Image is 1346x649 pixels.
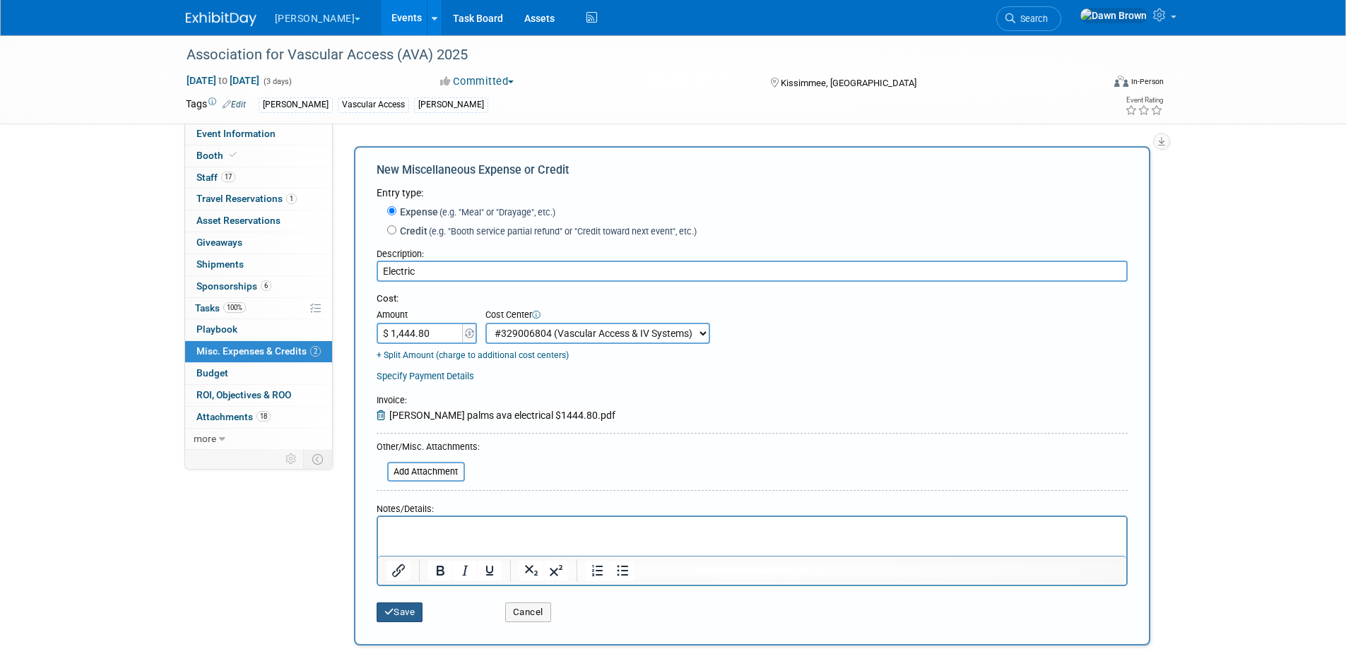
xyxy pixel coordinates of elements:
[519,561,543,580] button: Subscript
[221,172,235,182] span: 17
[196,280,271,292] span: Sponsorships
[186,97,246,113] td: Tags
[196,172,235,183] span: Staff
[196,345,321,357] span: Misc. Expenses & Credits
[185,254,332,275] a: Shipments
[185,145,332,167] a: Booth
[377,242,1128,261] div: Description:
[196,128,276,139] span: Event Information
[781,78,916,88] span: Kissimmee, [GEOGRAPHIC_DATA]
[586,561,610,580] button: Numbered list
[185,189,332,210] a: Travel Reservations1
[377,292,1128,306] div: Cost:
[378,517,1126,556] iframe: Rich Text Area
[223,100,246,109] a: Edit
[389,410,615,421] span: [PERSON_NAME] palms ava electrical $1444.80.pdf
[996,6,1061,31] a: Search
[196,258,244,270] span: Shipments
[185,124,332,145] a: Event Information
[186,12,256,26] img: ExhibitDay
[485,309,710,323] div: Cost Center
[478,561,502,580] button: Underline
[230,151,237,159] i: Booth reservation complete
[196,237,242,248] span: Giveaways
[435,74,519,89] button: Committed
[377,394,615,408] div: :
[185,385,332,406] a: ROI, Objectives & ROO
[182,42,1081,68] div: Association for Vascular Access (AVA) 2025
[261,280,271,291] span: 6
[377,371,474,381] a: Specify Payment Details
[310,346,321,357] span: 2
[256,411,271,422] span: 18
[196,150,240,161] span: Booth
[1130,76,1164,87] div: In-Person
[610,561,634,580] button: Bullet list
[259,97,333,112] div: [PERSON_NAME]
[196,367,228,379] span: Budget
[196,215,281,226] span: Asset Reservations
[1114,76,1128,87] img: Format-Inperson.png
[428,561,452,580] button: Bold
[303,450,332,468] td: Toggle Event Tabs
[377,186,1128,200] div: Entry type:
[453,561,477,580] button: Italic
[286,193,297,204] span: 1
[185,407,332,428] a: Attachments18
[377,602,423,622] button: Save
[338,97,409,112] div: Vascular Access
[195,302,246,314] span: Tasks
[196,193,297,204] span: Travel Reservations
[185,341,332,362] a: Misc. Expenses & Credits2
[396,205,555,219] label: Expense
[1125,97,1163,104] div: Event Rating
[262,77,292,86] span: (3 days)
[216,75,230,86] span: to
[427,226,697,237] span: (e.g. "Booth service partial refund" or "Credit toward next event", etc.)
[1019,73,1164,95] div: Event Format
[185,167,332,189] a: Staff17
[279,450,304,468] td: Personalize Event Tab Strip
[185,363,332,384] a: Budget
[386,561,411,580] button: Insert/edit link
[223,302,246,313] span: 100%
[196,323,237,335] span: Playbook
[1080,8,1147,23] img: Dawn Brown
[194,433,216,444] span: more
[377,496,1128,516] div: Notes/Details:
[185,210,332,232] a: Asset Reservations
[185,276,332,297] a: Sponsorships6
[196,411,271,422] span: Attachments
[544,561,568,580] button: Superscript
[438,207,555,218] span: (e.g. "Meal" or "Drayage", etc.)
[185,298,332,319] a: Tasks100%
[377,395,405,405] span: Invoice
[505,602,551,622] button: Cancel
[196,389,291,400] span: ROI, Objectives & ROO
[377,309,479,323] div: Amount
[186,74,260,87] span: [DATE] [DATE]
[1015,13,1048,24] span: Search
[414,97,488,112] div: [PERSON_NAME]
[377,441,480,457] div: Other/Misc. Attachments:
[377,162,1128,186] div: New Miscellaneous Expense or Credit
[377,350,569,360] a: + Split Amount (charge to additional cost centers)
[396,224,697,238] label: Credit
[185,319,332,340] a: Playbook
[377,410,389,421] a: Remove Attachment
[185,429,332,450] a: more
[185,232,332,254] a: Giveaways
